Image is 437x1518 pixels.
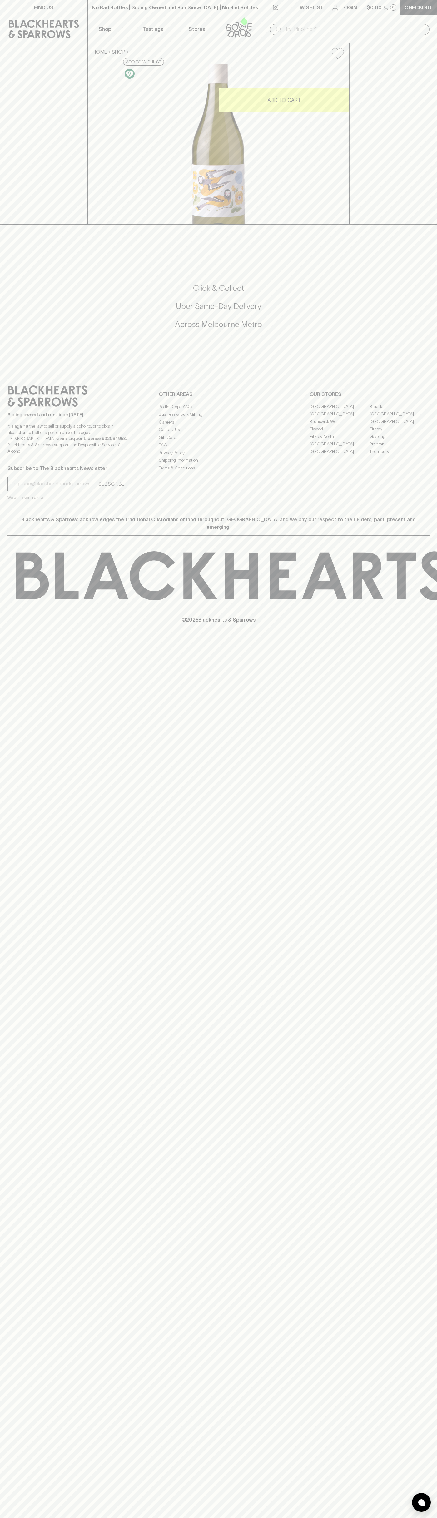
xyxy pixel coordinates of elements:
[159,403,279,410] a: Bottle Drop FAQ's
[392,6,395,9] p: 0
[88,15,132,43] button: Shop
[159,418,279,426] a: Careers
[285,24,425,34] input: Try "Pinot noir"
[143,25,163,33] p: Tastings
[329,46,346,62] button: Add to wishlist
[310,425,370,433] a: Elwood
[7,283,430,293] h5: Click & Collect
[159,390,279,398] p: OTHER AREAS
[418,1499,425,1506] img: bubble-icon
[12,479,96,489] input: e.g. jane@blackheartsandsparrows.com.au
[159,464,279,472] a: Terms & Conditions
[405,4,433,11] p: Checkout
[310,410,370,418] a: [GEOGRAPHIC_DATA]
[34,4,53,11] p: FIND US
[7,319,430,330] h5: Across Melbourne Metro
[12,516,425,531] p: Blackhearts & Sparrows acknowledges the traditional Custodians of land throughout [GEOGRAPHIC_DAT...
[159,441,279,449] a: FAQ's
[159,411,279,418] a: Business & Bulk Gifting
[310,418,370,425] a: Brunswick West
[370,418,430,425] a: [GEOGRAPHIC_DATA]
[7,258,430,363] div: Call to action block
[310,433,370,440] a: Fitzroy North
[123,58,164,66] button: Add to wishlist
[125,69,135,79] img: Vegan
[7,423,127,454] p: It is against the law to sell or supply alcohol to, or to obtain alcohol on behalf of a person un...
[267,96,301,104] p: ADD TO CART
[68,436,126,441] strong: Liquor License #32064953
[370,433,430,440] a: Geelong
[370,410,430,418] a: [GEOGRAPHIC_DATA]
[96,477,127,491] button: SUBSCRIBE
[367,4,382,11] p: $0.00
[7,494,127,501] p: We will never spam you
[341,4,357,11] p: Login
[310,448,370,455] a: [GEOGRAPHIC_DATA]
[7,412,127,418] p: Sibling owned and run since [DATE]
[310,390,430,398] p: OUR STORES
[370,403,430,410] a: Braddon
[93,49,107,55] a: HOME
[189,25,205,33] p: Stores
[112,49,125,55] a: SHOP
[370,448,430,455] a: Thornbury
[99,25,111,33] p: Shop
[310,440,370,448] a: [GEOGRAPHIC_DATA]
[300,4,324,11] p: Wishlist
[219,88,349,112] button: ADD TO CART
[7,301,430,311] h5: Uber Same-Day Delivery
[123,67,136,80] a: Made without the use of any animal products.
[159,434,279,441] a: Gift Cards
[159,426,279,434] a: Contact Us
[159,449,279,456] a: Privacy Policy
[88,64,349,224] img: 41708.png
[310,403,370,410] a: [GEOGRAPHIC_DATA]
[131,15,175,43] a: Tastings
[98,480,125,488] p: SUBSCRIBE
[175,15,219,43] a: Stores
[159,457,279,464] a: Shipping Information
[370,440,430,448] a: Prahran
[7,464,127,472] p: Subscribe to The Blackhearts Newsletter
[370,425,430,433] a: Fitzroy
